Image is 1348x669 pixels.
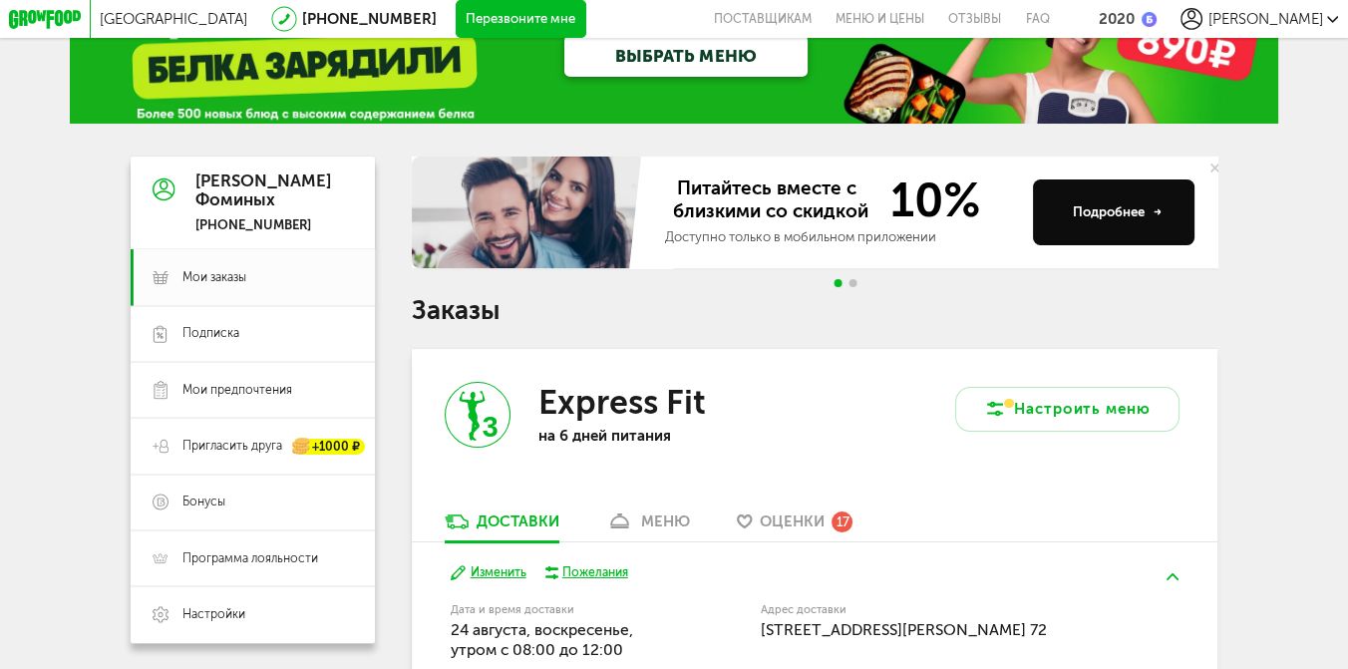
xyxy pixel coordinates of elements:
div: Подробнее [1073,203,1162,222]
a: Подписка [131,306,374,362]
a: Настройки [131,586,374,642]
div: [PHONE_NUMBER] [195,217,331,234]
div: [PERSON_NAME] Фоминых [195,171,331,209]
button: Пожелания [544,564,627,581]
a: Пригласить друга +1000 ₽ [131,418,374,474]
span: Настройки [182,606,245,623]
a: ВЫБРАТЬ МЕНЮ [564,35,808,77]
button: Изменить [451,564,526,581]
span: Пригласить друга [182,438,282,455]
div: Доставки [477,512,559,530]
span: 10% [875,177,981,224]
span: [PERSON_NAME] [1208,10,1323,28]
a: Бонусы [131,475,374,530]
span: Питайтесь вместе с близкими со скидкой [665,177,876,224]
img: bonus_b.cdccf46.png [1142,12,1157,27]
button: Настроить меню [955,387,1179,432]
a: Программа лояльности [131,530,374,586]
div: 17 [832,511,852,532]
button: Подробнее [1033,179,1194,245]
div: меню [641,512,690,530]
span: Подписка [182,325,239,342]
span: Мои заказы [182,269,246,286]
div: Доступно только в мобильном приложении [665,228,1018,247]
span: [STREET_ADDRESS][PERSON_NAME] 72 [761,620,1047,639]
a: [PHONE_NUMBER] [302,10,437,28]
div: 2020 [1099,10,1135,28]
label: Дата и время доставки [451,605,665,615]
div: +1000 ₽ [293,438,365,454]
span: 24 августа, воскресенье, утром c 08:00 до 12:00 [451,620,633,659]
p: на 6 дней питания [538,427,782,445]
div: Пожелания [562,564,628,581]
span: [GEOGRAPHIC_DATA] [100,10,247,28]
span: Go to slide 1 [834,279,842,287]
span: Программа лояльности [182,550,318,567]
label: Адрес доставки [761,605,1110,615]
a: меню [596,511,699,541]
a: Доставки [436,511,569,541]
span: Оценки [760,512,825,530]
h3: Express Fit [538,382,706,423]
img: arrow-up-green.5eb5f82.svg [1167,573,1179,580]
a: Мои заказы [131,249,374,305]
span: Go to slide 2 [849,279,857,287]
a: Оценки 17 [727,511,862,541]
span: Бонусы [182,494,225,510]
img: family-banner.579af9d.jpg [412,157,646,269]
a: Мои предпочтения [131,362,374,418]
span: Мои предпочтения [182,382,292,399]
h1: Заказы [412,298,1216,322]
